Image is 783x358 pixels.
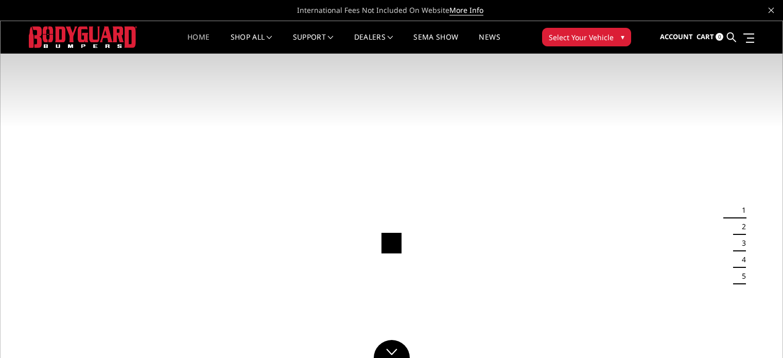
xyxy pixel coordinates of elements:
a: News [479,33,500,54]
a: Cart 0 [697,23,723,51]
a: Dealers [354,33,393,54]
a: Home [187,33,210,54]
a: SEMA Show [413,33,458,54]
img: BODYGUARD BUMPERS [29,26,137,47]
button: 3 of 5 [736,235,746,251]
a: shop all [231,33,272,54]
button: Select Your Vehicle [542,28,631,46]
button: 5 of 5 [736,268,746,284]
span: Select Your Vehicle [549,32,614,43]
button: 1 of 5 [736,202,746,218]
a: Support [293,33,334,54]
button: 2 of 5 [736,218,746,235]
span: Account [660,32,693,41]
button: 4 of 5 [736,251,746,268]
span: 0 [716,33,723,41]
a: Account [660,23,693,51]
a: Click to Down [374,340,410,358]
a: More Info [449,5,483,15]
span: ▾ [621,31,624,42]
span: Cart [697,32,714,41]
